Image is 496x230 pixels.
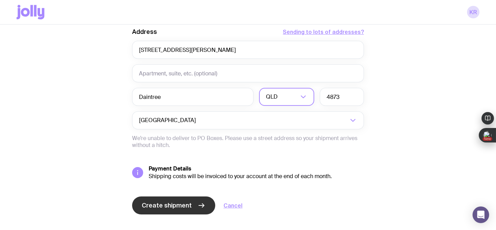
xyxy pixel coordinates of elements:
[132,28,157,36] label: Address
[259,88,314,106] div: Search for option
[149,173,364,180] div: Shipping costs will be invoiced to your account at the end of each month.
[132,135,364,149] p: We’re unable to deliver to PO Boxes. Please use a street address so your shipment arrives without...
[224,201,242,210] a: Cancel
[132,88,254,106] input: Suburb
[197,111,348,129] input: Search for option
[142,201,192,210] span: Create shipment
[132,111,364,129] div: Search for option
[139,111,197,129] span: [GEOGRAPHIC_DATA]
[279,88,298,106] input: Search for option
[132,196,215,214] button: Create shipment
[467,6,479,18] a: KR
[149,165,364,172] h5: Payment Details
[132,41,364,59] input: Street Address
[320,88,364,106] input: Postcode
[283,28,364,36] button: Sending to lots of addresses?
[473,206,489,223] div: Open Intercom Messenger
[132,64,364,82] input: Apartment, suite, etc. (optional)
[266,88,279,106] span: QLD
